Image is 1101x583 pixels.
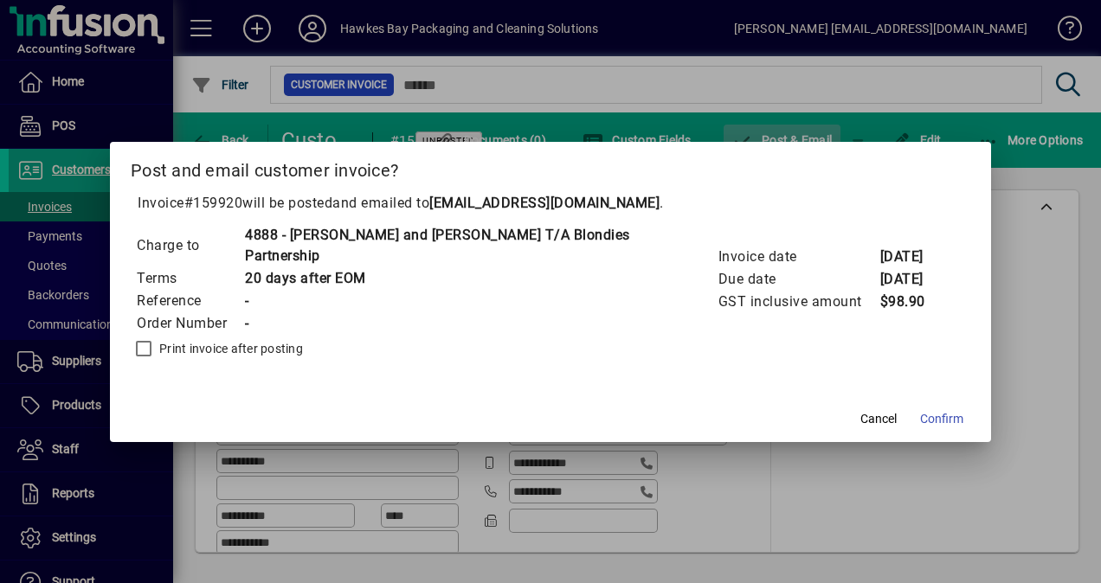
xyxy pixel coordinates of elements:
p: Invoice will be posted . [131,193,970,214]
b: [EMAIL_ADDRESS][DOMAIN_NAME] [429,195,660,211]
span: Confirm [920,410,963,428]
td: - [244,290,659,312]
span: #159920 [184,195,243,211]
label: Print invoice after posting [156,340,303,357]
button: Cancel [851,404,906,435]
td: $98.90 [879,291,949,313]
td: GST inclusive amount [718,291,879,313]
td: 20 days after EOM [244,267,659,290]
td: Reference [136,290,244,312]
td: Charge to [136,224,244,267]
span: Cancel [860,410,897,428]
td: Due date [718,268,879,291]
td: Order Number [136,312,244,335]
span: and emailed to [332,195,660,211]
h2: Post and email customer invoice? [110,142,991,192]
button: Confirm [913,404,970,435]
td: [DATE] [879,246,949,268]
td: 4888 - [PERSON_NAME] and [PERSON_NAME] T/A Blondies Partnership [244,224,659,267]
td: [DATE] [879,268,949,291]
td: Invoice date [718,246,879,268]
td: - [244,312,659,335]
td: Terms [136,267,244,290]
